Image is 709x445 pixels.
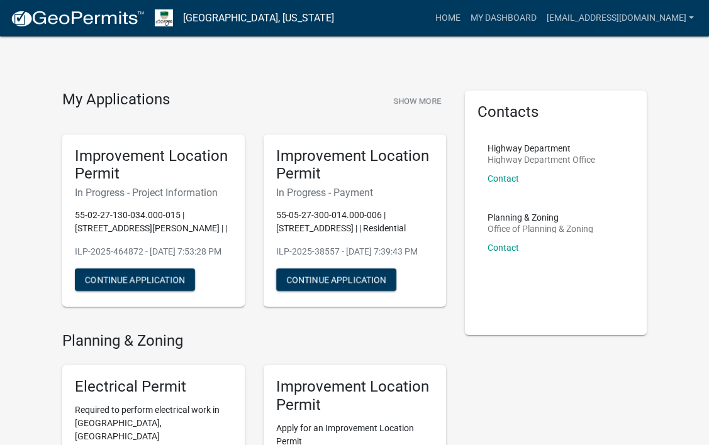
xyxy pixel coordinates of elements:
p: Highway Department [488,144,595,153]
h5: Improvement Location Permit [75,147,232,184]
h6: In Progress - Payment [276,187,433,199]
a: Contact [488,243,519,253]
a: My Dashboard [466,6,542,30]
h6: In Progress - Project Information [75,187,232,199]
h4: Planning & Zoning [62,332,446,350]
button: Show More [388,91,446,111]
p: ILP-2025-464872 - [DATE] 7:53:28 PM [75,245,232,258]
p: Office of Planning & Zoning [488,224,593,233]
a: Contact [488,173,519,184]
p: 55-02-27-130-034.000-015 | [STREET_ADDRESS][PERSON_NAME] | | [75,209,232,235]
a: Home [430,6,466,30]
h5: Improvement Location Permit [276,147,433,184]
button: Continue Application [276,268,396,291]
a: [EMAIL_ADDRESS][DOMAIN_NAME] [542,6,699,30]
button: Continue Application [75,268,195,291]
h4: My Applications [62,91,170,109]
p: ILP-2025-38557 - [DATE] 7:39:43 PM [276,245,433,258]
h5: Improvement Location Permit [276,378,433,414]
p: Planning & Zoning [488,213,593,222]
p: 55-05-27-300-014.000-006 | [STREET_ADDRESS] | | Residential [276,209,433,235]
img: Morgan County, Indiana [155,9,173,26]
a: [GEOGRAPHIC_DATA], [US_STATE] [183,8,334,29]
h5: Contacts [477,103,635,121]
p: Required to perform electrical work in [GEOGRAPHIC_DATA], [GEOGRAPHIC_DATA] [75,404,232,443]
p: Highway Department Office [488,155,595,164]
h5: Electrical Permit [75,378,232,396]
